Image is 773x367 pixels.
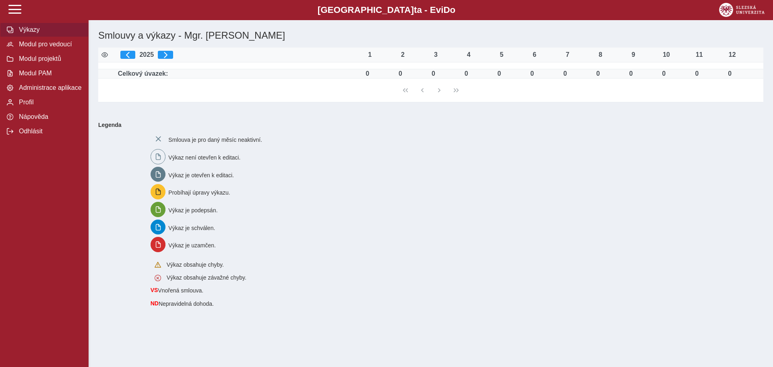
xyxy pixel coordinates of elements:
div: Úvazek : [425,70,441,77]
b: Legenda [95,118,760,131]
div: 12 [724,51,740,58]
div: 4 [461,51,477,58]
td: Celkový úvazek: [117,69,359,79]
span: Výkaz je podepsán. [168,207,217,214]
span: Nepravidelná dohoda. [159,301,214,307]
div: 3 [428,51,444,58]
div: 5 [494,51,510,58]
span: Výkazy [17,26,82,33]
span: Výkaz je otevřen k editaci. [168,172,234,178]
i: Zobrazit aktivní / neaktivní smlouvy [101,52,108,58]
div: Úvazek : [557,70,573,77]
span: Administrace aplikace [17,84,82,91]
span: Modul PAM [17,70,82,77]
img: logo_web_su.png [719,3,765,17]
div: 2 [395,51,411,58]
span: Výkaz je uzamčen. [168,242,216,249]
div: Úvazek : [722,70,738,77]
span: Odhlásit [17,128,82,135]
div: Úvazek : [590,70,606,77]
div: 9 [625,51,641,58]
span: Výkaz obsahuje závažné chyby. [167,274,246,281]
span: Výkaz obsahuje chyby. [167,261,224,268]
span: Profil [17,99,82,106]
span: Smlouva je pro daný měsíc neaktivní. [168,137,262,143]
span: Výkaz není otevřen k editaci. [168,154,240,161]
div: 11 [691,51,707,58]
span: Probíhají úpravy výkazu. [168,189,230,196]
div: Úvazek : [458,70,474,77]
b: [GEOGRAPHIC_DATA] a - Evi [24,5,749,15]
div: Úvazek : [656,70,672,77]
div: 7 [560,51,576,58]
div: Úvazek : [689,70,705,77]
span: Smlouva vnořená do kmene [151,300,159,307]
span: Vnořená smlouva. [158,287,203,294]
div: Úvazek : [524,70,540,77]
span: Výkaz je schválen. [168,224,215,231]
div: 8 [592,51,608,58]
span: Smlouva vnořená do kmene [151,287,158,293]
div: Úvazek : [623,70,639,77]
span: D [443,5,450,15]
div: Úvazek : [491,70,507,77]
h1: Smlouvy a výkazy - Mgr. [PERSON_NAME] [95,27,655,44]
span: Modul projektů [17,55,82,62]
div: 6 [527,51,543,58]
div: 10 [658,51,674,58]
span: Nápověda [17,113,82,120]
div: Úvazek : [360,70,376,77]
span: Modul pro vedoucí [17,41,82,48]
div: Úvazek : [393,70,409,77]
div: 1 [362,51,378,58]
div: 2025 [120,51,355,59]
span: o [450,5,456,15]
span: t [414,5,417,15]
